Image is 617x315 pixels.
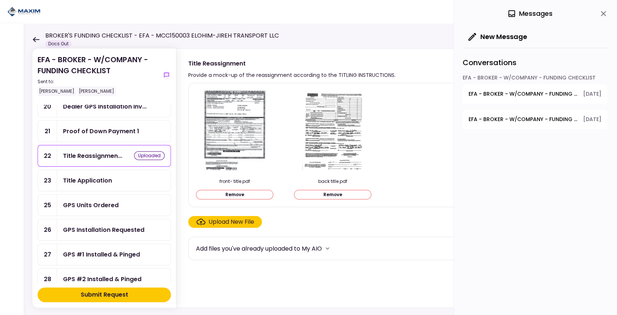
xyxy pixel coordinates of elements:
div: Title Reassignment [63,151,122,160]
span: [DATE] [583,116,602,123]
div: Title Reassignment [188,59,396,68]
span: EFA - BROKER - W/COMPANY - FUNDING CHECKLIST - POA Copy & Tracking Receipt [469,116,578,123]
a: 20Dealer GPS Installation Invoice [38,96,171,117]
a: 21Proof of Down Payment 1 [38,120,171,142]
h1: BROKER'S FUNDING CHECKLIST - EFA - MCC150003 ELOHIM-JIREH TRANSPORT LLC [45,31,279,40]
div: Title Application [63,176,112,185]
div: Dealer GPS Installation Invoice [63,102,147,111]
div: Proof of Down Payment 1 [63,127,139,136]
div: Messages [507,8,553,19]
div: 22 [38,145,57,166]
div: Docs Out [45,40,71,47]
button: show-messages [162,71,171,79]
div: back title.pdf [294,178,371,185]
div: uploaded [134,151,165,160]
div: Add files you've already uploaded to My AIO [196,244,322,253]
button: Submit Request [38,287,171,302]
div: 27 [38,244,57,265]
a: 25GPS Units Ordered [38,194,171,216]
div: GPS Units Ordered [63,201,119,210]
button: more [322,243,333,254]
div: [PERSON_NAME] [38,86,76,96]
a: 23Title Application [38,170,171,191]
a: 28GPS #2 Installed & Pinged [38,268,171,290]
div: Upload New File [208,217,254,226]
div: 23 [38,170,57,191]
div: Title ReassignmentProvide a mock-up of the reassignment according to the TITLING INSTRUCTIONS.upl... [176,49,602,308]
button: Remove [196,190,273,199]
button: open-conversation [463,110,607,129]
span: Click here to upload the required document [188,216,262,228]
div: GPS Installation Requested [63,225,144,234]
div: EFA - BROKER - W/COMPANY - FUNDING CHECKLIST [463,74,607,84]
div: GPS #2 Installed & Pinged [63,275,141,284]
button: New Message [463,27,533,46]
div: Sent to: [38,78,159,85]
button: close [597,7,610,20]
span: EFA - BROKER - W/COMPANY - FUNDING CHECKLIST - POA - Original POA (not CA or [GEOGRAPHIC_DATA]) [469,90,578,98]
div: [PERSON_NAME] [77,86,116,96]
div: front- title.pdf [196,178,273,185]
button: Remove [294,190,371,199]
div: 28 [38,269,57,290]
a: 26GPS Installation Requested [38,219,171,241]
div: 26 [38,219,57,240]
div: GPS #1 Installed & Pinged [63,250,140,259]
a: 22Title Reassignmentuploaded [38,145,171,167]
img: Partner icon [7,6,41,17]
span: [DATE] [583,90,602,98]
div: 20 [38,96,57,117]
div: Submit Request [81,290,128,299]
button: open-conversation [463,84,607,104]
div: 21 [38,121,57,142]
div: Conversations [463,48,610,74]
div: Provide a mock-up of the reassignment according to the TITLING INSTRUCTIONS. [188,71,396,79]
a: 27GPS #1 Installed & Pinged [38,244,171,265]
div: 25 [38,195,57,216]
div: EFA - BROKER - W/COMPANY - FUNDING CHECKLIST [38,54,159,96]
